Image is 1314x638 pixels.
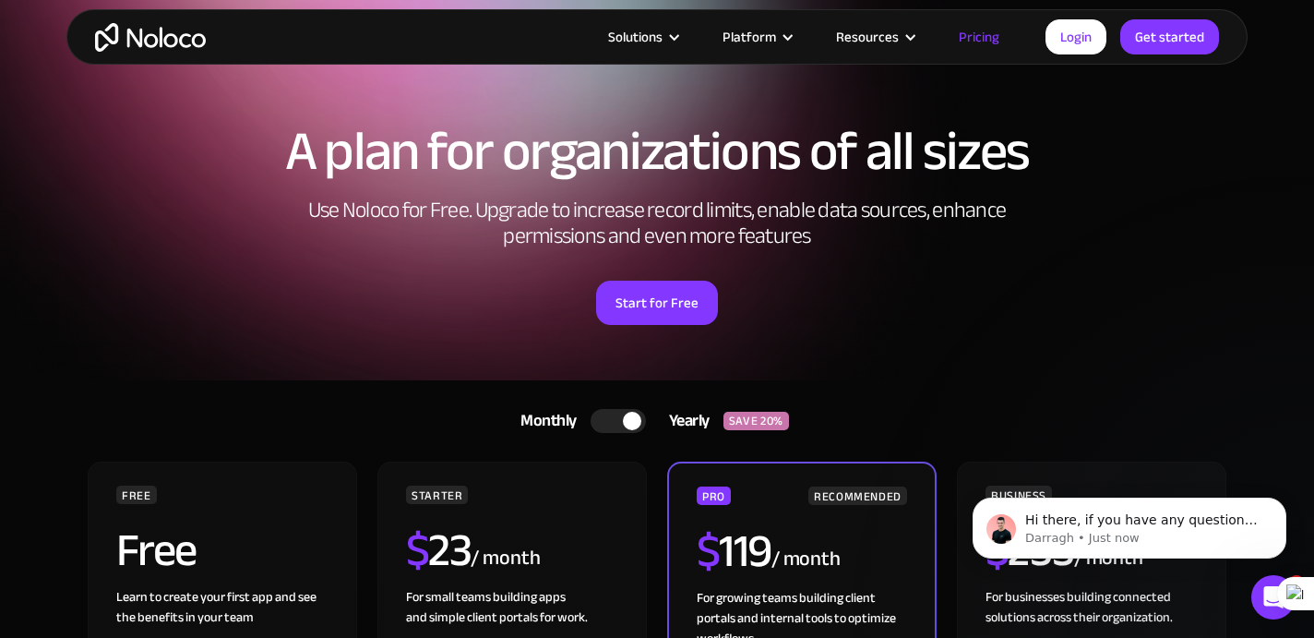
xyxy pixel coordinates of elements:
[1120,19,1219,54] a: Get started
[1289,575,1304,590] span: 1
[697,528,771,574] h2: 119
[697,508,720,595] span: $
[406,527,472,573] h2: 23
[936,25,1022,49] a: Pricing
[95,23,206,52] a: home
[697,487,731,505] div: PRO
[1045,19,1106,54] a: Login
[646,407,723,435] div: Yearly
[608,25,663,49] div: Solutions
[288,198,1026,249] h2: Use Noloco for Free. Upgrade to increase record limits, enable data sources, enhance permissions ...
[585,25,699,49] div: Solutions
[406,507,429,594] span: $
[723,412,789,430] div: SAVE 20%
[116,527,197,573] h2: Free
[497,407,591,435] div: Monthly
[808,487,907,505] div: RECOMMENDED
[406,486,468,504] div: STARTER
[723,25,776,49] div: Platform
[813,25,936,49] div: Resources
[85,124,1229,179] h1: A plan for organizations of all sizes
[596,281,718,325] a: Start for Free
[945,459,1314,588] iframe: Intercom notifications message
[471,544,540,573] div: / month
[771,545,841,574] div: / month
[836,25,899,49] div: Resources
[116,486,157,504] div: FREE
[699,25,813,49] div: Platform
[1251,575,1296,620] iframe: Intercom live chat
